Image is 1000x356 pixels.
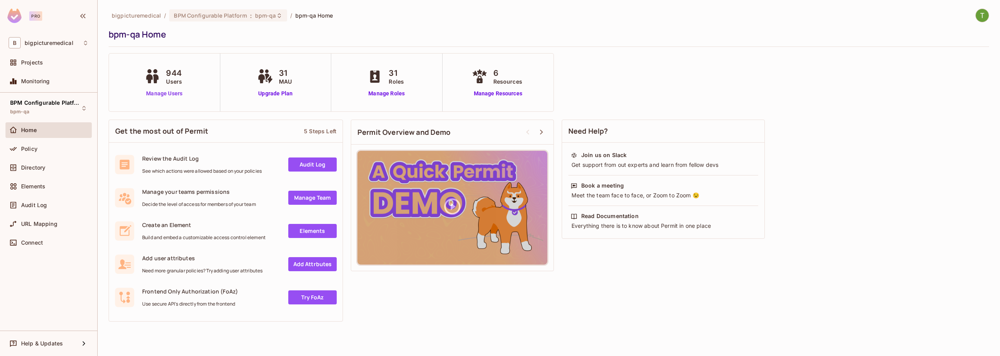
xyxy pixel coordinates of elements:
[142,188,256,195] span: Manage your teams permissions
[143,89,186,98] a: Manage Users
[29,11,42,21] div: Pro
[21,127,37,133] span: Home
[21,59,43,66] span: Projects
[21,183,45,190] span: Elements
[21,202,47,208] span: Audit Log
[255,12,276,19] span: bpm-qa
[142,301,238,307] span: Use secure API's directly from the frontend
[142,201,256,208] span: Decide the level of access for members of your team
[255,89,296,98] a: Upgrade Plan
[389,77,404,86] span: Roles
[25,40,73,46] span: Workspace: bigpicturemedical
[9,37,21,48] span: B
[581,212,639,220] div: Read Documentation
[571,222,756,230] div: Everything there is to know about Permit in one place
[21,146,37,152] span: Policy
[10,109,29,115] span: bpm-qa
[115,126,208,136] span: Get the most out of Permit
[470,89,526,98] a: Manage Resources
[21,340,63,347] span: Help & Updates
[142,168,262,174] span: See which actions were allowed based on your policies
[288,257,337,271] a: Add Attrbutes
[142,155,262,162] span: Review the Audit Log
[112,12,161,19] span: the active workspace
[250,13,252,19] span: :
[568,126,608,136] span: Need Help?
[21,221,57,227] span: URL Mapping
[295,12,333,19] span: bpm-qa Home
[21,165,45,171] span: Directory
[166,77,182,86] span: Users
[493,67,522,79] span: 6
[571,191,756,199] div: Meet the team face to face, or Zoom to Zoom 😉
[21,78,50,84] span: Monitoring
[581,182,624,190] div: Book a meeting
[365,89,408,98] a: Manage Roles
[174,12,246,19] span: BPM Configurable Platform
[142,221,266,229] span: Create an Element
[279,67,292,79] span: 31
[288,290,337,304] a: Try FoAz
[279,77,292,86] span: MAU
[288,191,337,205] a: Manage Team
[357,127,451,137] span: Permit Overview and Demo
[21,240,43,246] span: Connect
[109,29,985,40] div: bpm-qa Home
[166,67,182,79] span: 944
[10,100,80,106] span: BPM Configurable Platform
[164,12,166,19] li: /
[976,9,989,22] img: Taraka Boddu
[142,234,266,241] span: Build and embed a customizable access control element
[304,127,336,135] div: 5 Steps Left
[142,288,238,295] span: Frontend Only Authorization (FoAz)
[571,161,756,169] div: Get support from out experts and learn from fellow devs
[581,151,627,159] div: Join us on Slack
[142,254,262,262] span: Add user attributes
[389,67,404,79] span: 31
[7,9,21,23] img: SReyMgAAAABJRU5ErkJggg==
[142,268,262,274] span: Need more granular policies? Try adding user attributes
[493,77,522,86] span: Resources
[290,12,292,19] li: /
[288,224,337,238] a: Elements
[288,157,337,172] a: Audit Log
